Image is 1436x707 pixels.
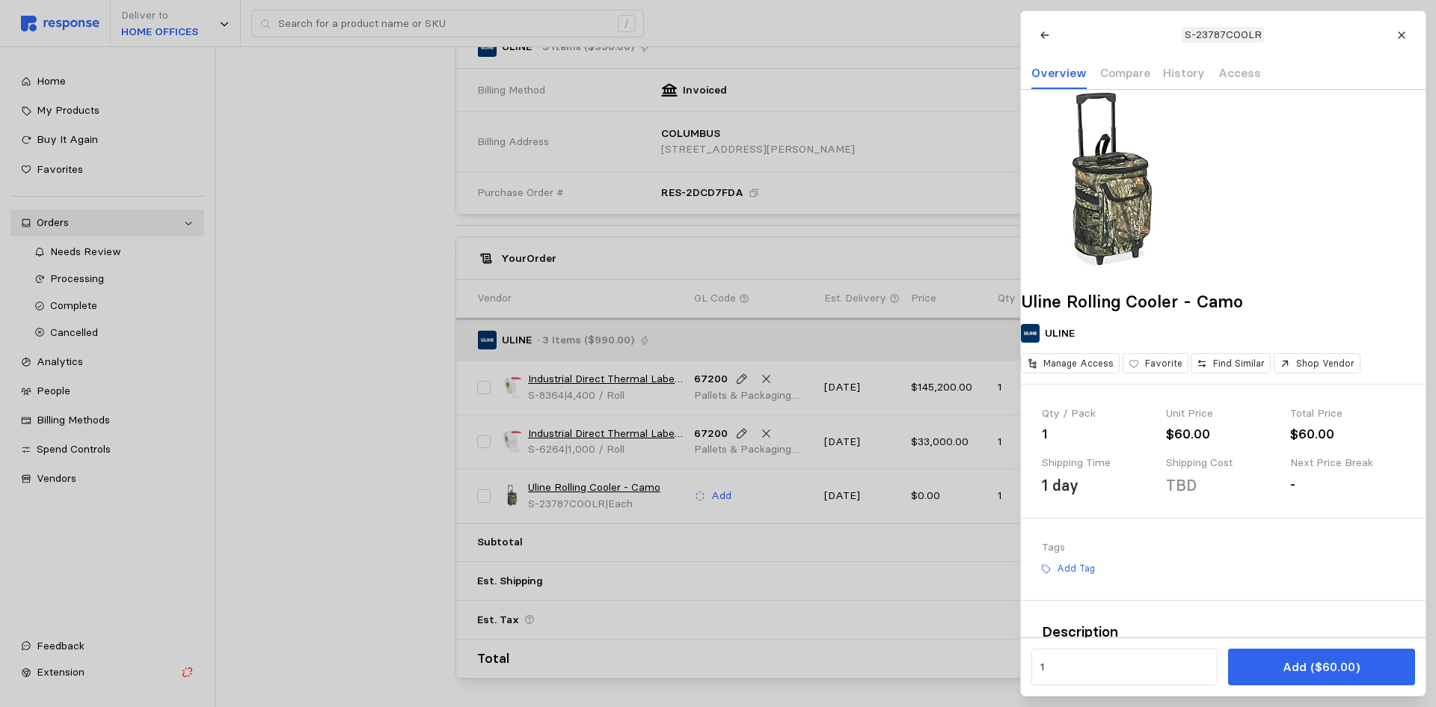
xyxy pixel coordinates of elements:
div: Next Price Break [1290,455,1404,471]
input: Qty [1040,654,1209,681]
div: 1 day [1042,474,1078,497]
button: Shop Vendor [1273,353,1360,373]
div: Unit Price [1166,405,1280,422]
div: TBD [1166,474,1197,497]
div: Qty / Pack [1042,405,1156,422]
p: History [1163,64,1205,82]
div: $60.00 [1290,424,1404,444]
button: Find Similar [1191,353,1271,373]
button: Add ($60.00) [1228,649,1414,685]
button: Manage Access [1021,353,1120,373]
p: Compare [1099,64,1150,82]
p: Find Similar [1213,357,1265,370]
p: Shop Vendor [1295,357,1354,370]
p: Add Tag [1056,562,1094,575]
div: Shipping Cost [1166,455,1280,471]
button: Favorite [1122,353,1188,373]
p: Overview [1031,64,1087,82]
button: Add Tag [1034,558,1100,579]
h2: Uline Rolling Cooler - Camo [1021,290,1426,313]
p: Access [1218,64,1260,82]
h3: Description [1042,622,1405,642]
div: 1 [1042,424,1156,444]
div: Tags [1042,539,1405,556]
div: - [1290,474,1404,495]
p: ULINE [1045,325,1075,342]
div: Total Price [1290,405,1404,422]
div: $60.00 [1166,424,1280,444]
p: S-23787COOLR [1184,27,1261,43]
p: Favorite [1144,357,1182,370]
p: Add ($60.00) [1283,658,1360,676]
div: Shipping Time [1042,455,1156,471]
img: S-23787COOLR [1021,90,1200,269]
p: Manage Access [1043,357,1114,370]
